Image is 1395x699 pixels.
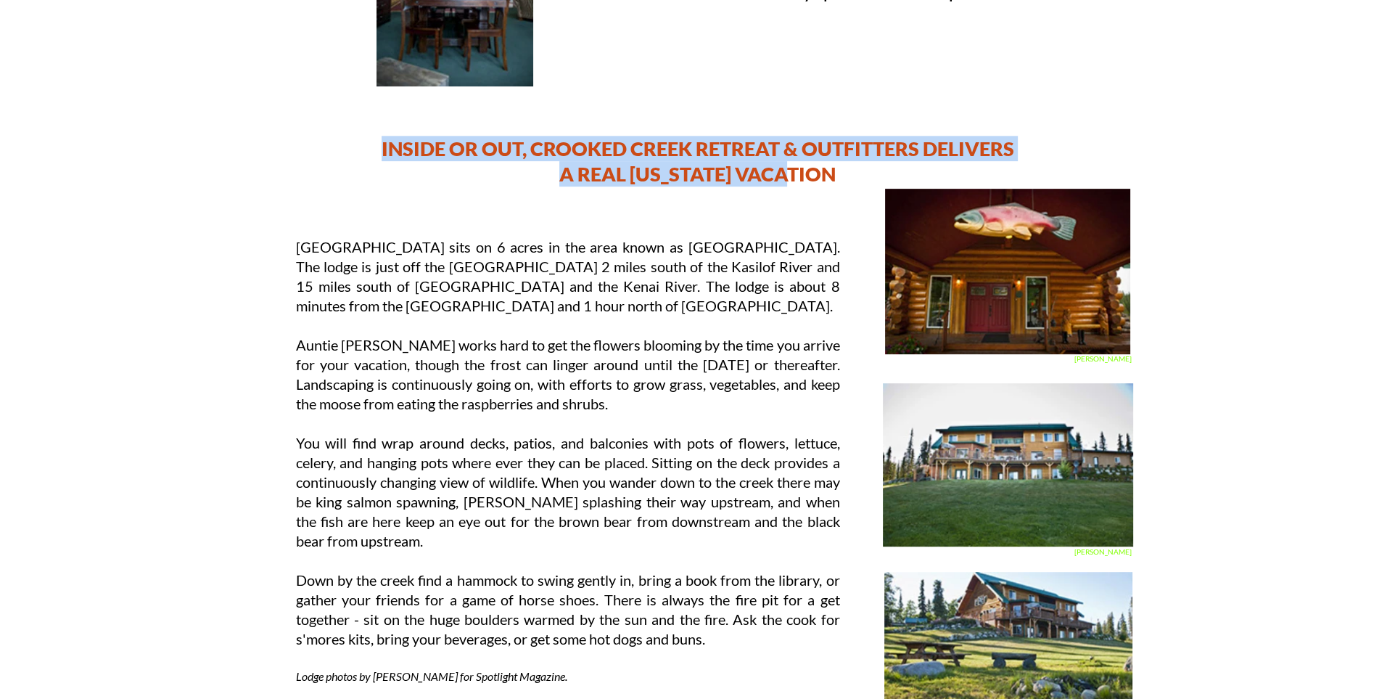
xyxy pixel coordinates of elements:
[296,335,840,414] p: Auntie [PERSON_NAME] works hard to get the flowers blooming by the time you arrive for your vacat...
[263,161,1133,187] h2: A REAL [US_STATE] VACATION
[296,433,840,551] p: You will find wrap around decks, patios, and balconies with pots of flowers, lettuce, celery, and...
[296,571,840,649] p: Down by the creek find a hammock to swing gently in, bring a book from the library, or gather you...
[263,136,1133,161] h2: INSIDE OR OUT, CROOKED CREEK RETREAT & OUTFITTERS DELIVERS
[884,188,1131,355] img: Front door of our Alaskan fishing lodge
[296,237,840,316] p: [GEOGRAPHIC_DATA] sits on 6 acres in the area known as [GEOGRAPHIC_DATA]. The lodge is just off t...
[1074,354,1132,364] p: [PERSON_NAME]
[296,669,840,684] p: Lodge photos by [PERSON_NAME] for Spotlight Magazine.
[882,383,1134,547] img: Back view of our Alaskan fishing lodge
[1074,547,1132,557] p: [PERSON_NAME]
